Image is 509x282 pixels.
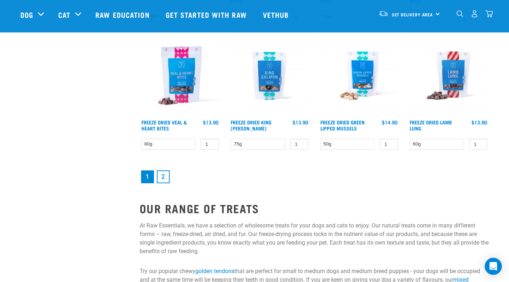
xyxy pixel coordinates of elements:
img: home-icon@2x.png [485,10,493,17]
img: home-icon-1@2x.png [456,10,463,17]
span: Set Delivery Area [392,13,433,16]
a: Freeze Dried King [PERSON_NAME] [231,121,271,129]
input: 1 [380,139,398,150]
a: Cat [58,9,70,20]
div: $13.90 [293,119,308,125]
h2: OUR RANGE OF TREATS [140,202,489,215]
div: $13.90 [471,119,487,125]
a: Freeze Dried Veal & Heart Bites [141,121,187,129]
div: Open Intercom Messenger [485,258,502,275]
a: Freeze Dried Lamb Lung [410,121,452,129]
img: user.png [471,10,478,17]
a: Raw Education [88,0,158,29]
img: van-moving.png [379,10,388,17]
p: At Raw Essentials, we have a selection of wholesome treats for your dogs and cats to enjoy. Our n... [140,221,489,256]
a: Page 1 [141,170,154,183]
img: Raw Essentials Freeze Dried Veal & Heart Bites Treats [140,35,221,116]
a: Freeze Dried Green Lipped Mussels [320,121,365,129]
input: 1 [201,139,219,150]
a: Vethub [256,0,298,29]
img: RE Product Shoot 2023 Nov8584 [229,35,310,116]
a: Dog [20,9,33,20]
nav: pagination [140,169,489,185]
a: Get started with Raw [159,0,256,29]
input: 1 [290,139,308,150]
div: $13.90 [203,119,219,125]
a: golden tendons [195,268,234,275]
div: $14.90 [382,119,398,125]
img: RE Product Shoot 2023 Nov8551 [319,35,400,116]
a: Goto page 2 [157,170,170,183]
input: 1 [469,139,487,150]
img: RE Product Shoot 2023 Nov8571 [408,35,489,116]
